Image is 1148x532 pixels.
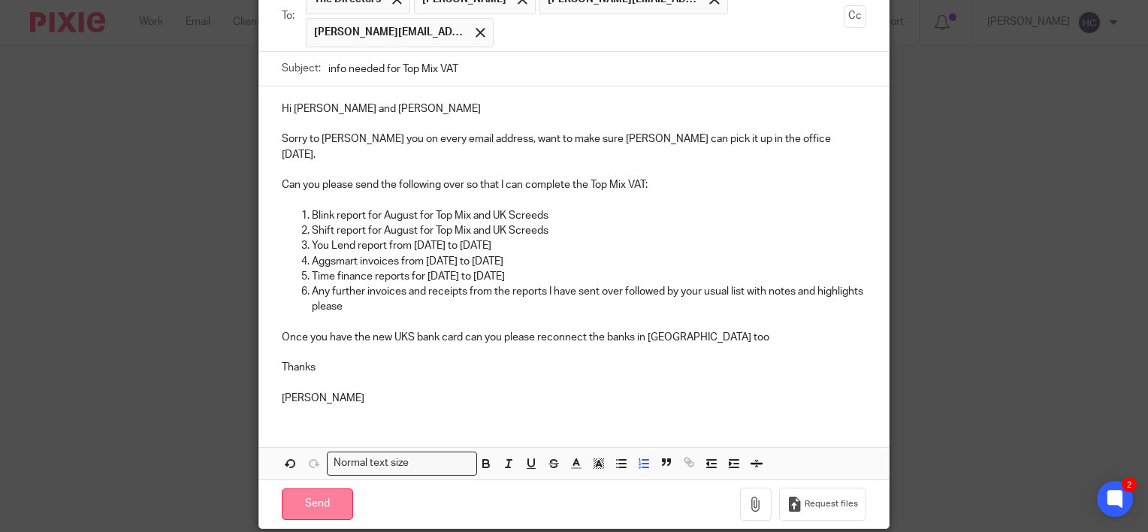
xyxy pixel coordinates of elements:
[282,488,353,521] input: Send
[282,8,298,23] label: To:
[282,177,866,192] p: Can you please send the following over so that I can complete the Top Mix VAT:
[414,455,468,471] input: Search for option
[282,61,321,76] label: Subject:
[779,488,866,521] button: Request files
[282,360,866,375] p: Thanks
[282,101,866,116] p: Hi [PERSON_NAME] and [PERSON_NAME]
[312,223,866,238] p: Shift report for August for Top Mix and UK Screeds
[331,455,412,471] span: Normal text size
[805,498,858,510] span: Request files
[312,208,866,223] p: Blink report for August for Top Mix and UK Screeds
[282,391,866,406] p: [PERSON_NAME]
[1122,477,1137,492] div: 2
[312,254,866,269] p: Aggsmart invoices from [DATE] to [DATE]
[282,131,866,162] p: Sorry to [PERSON_NAME] you on every email address, want to make sure [PERSON_NAME] can pick it up...
[844,5,866,28] button: Cc
[312,284,866,315] p: Any further invoices and receipts from the reports I have sent over followed by your usual list w...
[327,452,477,475] div: Search for option
[282,330,866,345] p: Once you have the new UKS bank card can you please reconnect the banks in [GEOGRAPHIC_DATA] too
[314,25,464,40] span: [PERSON_NAME][EMAIL_ADDRESS][DOMAIN_NAME]
[312,269,866,284] p: Time finance reports for [DATE] to [DATE]
[312,238,866,253] p: You Lend report from [DATE] to [DATE]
